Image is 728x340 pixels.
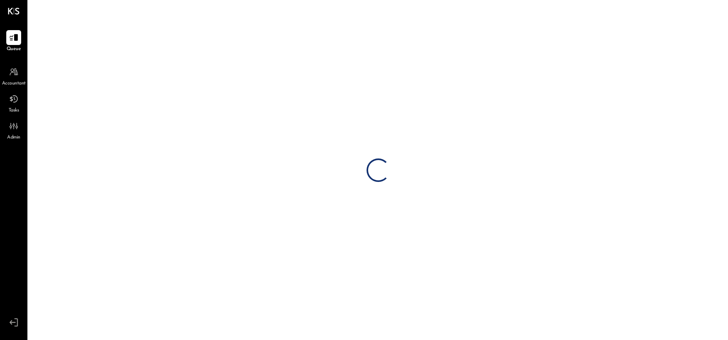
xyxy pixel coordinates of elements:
span: Queue [7,46,21,53]
span: Admin [7,134,20,141]
a: Tasks [0,92,27,114]
a: Queue [0,30,27,53]
span: Tasks [9,107,19,114]
a: Accountant [0,65,27,87]
span: Accountant [2,80,26,87]
a: Admin [0,119,27,141]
